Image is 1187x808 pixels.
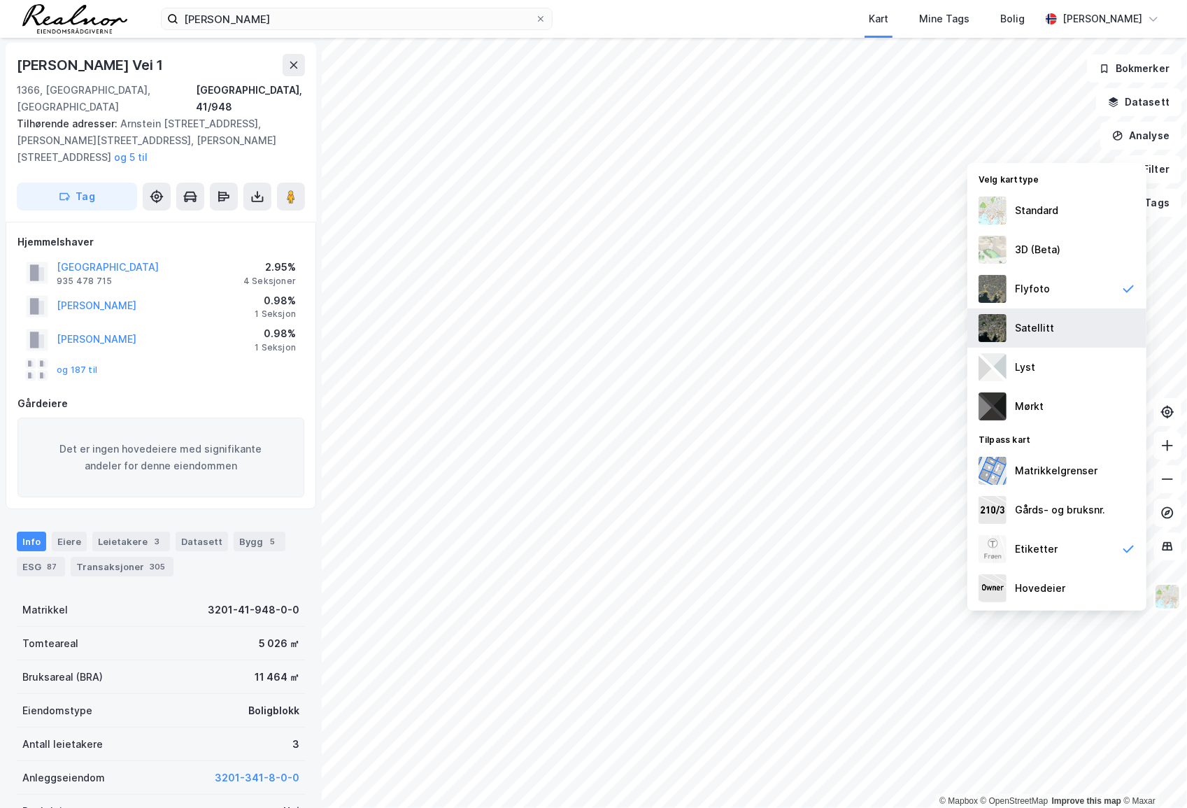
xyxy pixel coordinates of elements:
button: Analyse [1100,122,1181,150]
div: Kontrollprogram for chat [1117,741,1187,808]
div: Bygg [234,532,285,551]
div: 1 Seksjon [255,342,296,353]
div: 3201-41-948-0-0 [208,602,299,618]
div: 2.95% [243,259,296,276]
a: Mapbox [939,796,978,806]
button: Tags [1116,189,1181,217]
div: Gårds- og bruksnr. [1015,502,1105,518]
div: ESG [17,557,65,576]
div: [PERSON_NAME] Vei 1 [17,54,166,76]
button: Filter [1114,155,1181,183]
div: Bruksareal (BRA) [22,669,103,686]
div: Datasett [176,532,228,551]
div: Gårdeiere [17,395,304,412]
div: Matrikkel [22,602,68,618]
div: Mine Tags [919,10,969,27]
img: cadastreKeys.547ab17ec502f5a4ef2b.jpeg [979,496,1007,524]
div: 5 [266,534,280,548]
div: Etiketter [1015,541,1058,558]
div: 305 [147,560,168,574]
a: Improve this map [1052,796,1121,806]
img: Z [979,236,1007,264]
div: Lyst [1015,359,1035,376]
button: Tag [17,183,137,211]
div: [PERSON_NAME] [1062,10,1142,27]
a: OpenStreetMap [981,796,1049,806]
button: Datasett [1096,88,1181,116]
img: cadastreBorders.cfe08de4b5ddd52a10de.jpeg [979,457,1007,485]
div: Matrikkelgrenser [1015,462,1097,479]
div: Tomteareal [22,635,78,652]
div: 5 026 ㎡ [259,635,299,652]
div: 0.98% [255,292,296,309]
div: 1 Seksjon [255,309,296,320]
img: Z [979,197,1007,225]
div: Satellitt [1015,320,1054,336]
div: Flyfoto [1015,281,1050,297]
img: majorOwner.b5e170eddb5c04bfeeff.jpeg [979,574,1007,602]
div: Eiendomstype [22,702,92,719]
div: 1366, [GEOGRAPHIC_DATA], [GEOGRAPHIC_DATA] [17,82,196,115]
img: Z [1154,583,1181,610]
div: 3D (Beta) [1015,241,1060,258]
img: luj3wr1y2y3+OchiMxRmMxRlscgabnMEmZ7DJGWxyBpucwSZnsMkZbHIGm5zBJmewyRlscgabnMEmZ7DJGWxyBpucwSZnsMkZ... [979,353,1007,381]
div: Velg karttype [967,166,1146,191]
div: [GEOGRAPHIC_DATA], 41/948 [196,82,305,115]
div: Bolig [1000,10,1025,27]
input: Søk på adresse, matrikkel, gårdeiere, leietakere eller personer [178,8,535,29]
div: 3 [292,736,299,753]
div: Standard [1015,202,1058,219]
div: Boligblokk [248,702,299,719]
div: 11 464 ㎡ [255,669,299,686]
img: 9k= [979,314,1007,342]
div: Eiere [52,532,87,551]
div: 87 [44,560,59,574]
img: realnor-logo.934646d98de889bb5806.png [22,4,127,34]
div: 0.98% [255,325,296,342]
iframe: Chat Widget [1117,741,1187,808]
div: 935 478 715 [57,276,112,287]
div: 4 Seksjoner [243,276,296,287]
div: Transaksjoner [71,557,173,576]
img: Z [979,535,1007,563]
img: nCdM7BzjoCAAAAAElFTkSuQmCC [979,392,1007,420]
div: Hjemmelshaver [17,234,304,250]
div: Info [17,532,46,551]
button: 3201-341-8-0-0 [215,770,299,786]
div: Antall leietakere [22,736,103,753]
div: 3 [150,534,164,548]
div: Hovedeier [1015,580,1065,597]
div: Leietakere [92,532,170,551]
button: Bokmerker [1087,55,1181,83]
div: Arnstein [STREET_ADDRESS], [PERSON_NAME][STREET_ADDRESS], [PERSON_NAME][STREET_ADDRESS] [17,115,294,166]
div: Mørkt [1015,398,1044,415]
div: Det er ingen hovedeiere med signifikante andeler for denne eiendommen [17,418,304,497]
div: Tilpass kart [967,426,1146,451]
span: Tilhørende adresser: [17,118,120,129]
img: Z [979,275,1007,303]
div: Kart [869,10,888,27]
div: Anleggseiendom [22,770,105,786]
